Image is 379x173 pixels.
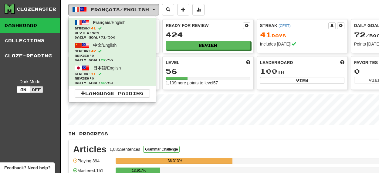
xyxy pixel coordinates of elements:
[166,22,243,29] div: Ready for Review
[260,22,328,29] div: Streak
[17,6,56,12] div: Clozemaster
[166,67,250,75] div: 56
[75,72,150,76] span: Streak:
[73,145,107,154] div: Articles
[91,26,96,30] span: 41
[75,53,150,58] span: Review: 0
[117,158,232,164] div: 36.313%
[91,72,96,76] span: 41
[101,36,106,39] span: 72
[93,20,111,25] span: Français
[279,24,291,28] a: (CEST)
[93,43,117,48] span: / English
[177,4,189,15] button: Add sentence to collection
[110,146,140,152] div: 1,085 Sentences
[246,59,250,66] span: Score more points to level up
[75,76,150,81] span: Review: 0
[192,4,205,15] button: More stats
[260,59,293,66] span: Leaderboard
[166,59,179,66] span: Level
[75,58,150,63] span: Daily Goal: / 50
[4,165,50,171] span: Open feedback widget
[166,80,250,86] div: 1,109 more points to level 57
[166,41,250,50] button: Review
[30,86,43,93] button: Off
[69,18,156,41] a: Français/EnglishStreak:41 Review:424Daily Goal:72/500
[75,49,150,53] span: Streak:
[75,89,150,98] a: Language Pairing
[91,7,149,12] span: Français / English
[101,81,106,85] span: 52
[260,77,344,84] button: View
[75,81,150,85] span: Daily Goal: / 50
[340,59,344,66] span: This week in points, UTC
[75,26,150,31] span: Streak:
[69,41,156,63] a: 中文/EnglishStreak:42 Review:0Daily Goal:72/50
[93,43,102,48] span: 中文
[260,41,344,47] div: Includes [DATE]!
[93,66,121,70] span: / English
[166,31,250,39] div: 424
[93,20,126,25] span: / English
[260,67,344,75] div: th
[93,66,106,70] span: 日本語
[69,63,156,86] a: 日本語/EnglishStreak:41 Review:0Daily Goal:52/50
[260,31,344,39] div: Day s
[68,4,159,15] button: Français/English
[260,30,272,39] span: 41
[91,49,96,53] span: 42
[73,158,113,168] div: Playing: 394
[260,67,277,75] span: 100
[75,35,150,40] span: Daily Goal: / 500
[17,86,30,93] button: On
[354,30,366,39] span: 72
[101,58,106,62] span: 72
[5,79,55,85] div: Dark Mode
[162,4,174,15] button: Search sentences
[75,31,150,35] span: Review: 424
[143,146,180,153] button: Grammar Challenge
